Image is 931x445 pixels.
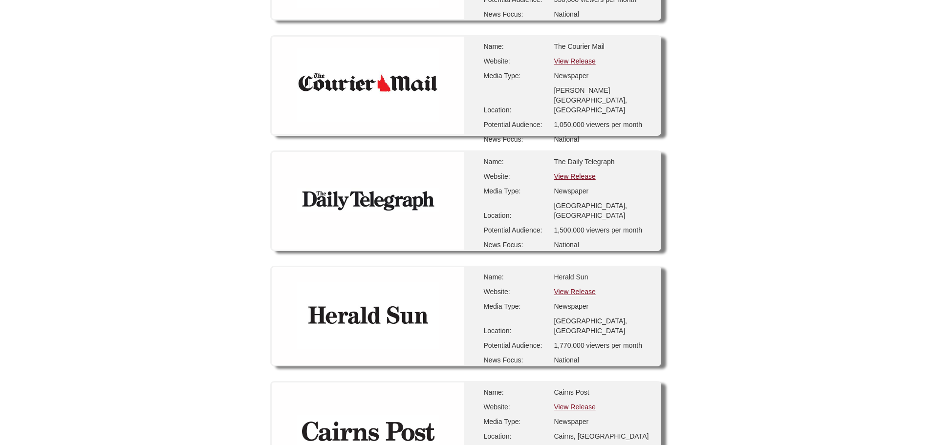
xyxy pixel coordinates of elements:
a: View Release [554,57,595,65]
div: Name: [484,157,547,167]
div: National [554,240,651,250]
div: Newspaper [554,71,651,81]
div: Website: [484,287,547,297]
div: Cairns Post [554,387,651,397]
div: Newspaper [554,186,651,196]
a: View Release [554,288,595,296]
div: News Focus: [484,240,547,250]
div: Location: [484,211,547,220]
div: 1,050,000 viewers per month [554,120,651,129]
div: Potential Audience: [484,120,547,129]
div: Herald Sun [554,272,651,282]
div: [PERSON_NAME][GEOGRAPHIC_DATA], [GEOGRAPHIC_DATA] [554,85,651,115]
div: Name: [484,387,547,397]
div: Newspaper [554,417,651,426]
a: View Release [554,403,595,411]
div: Media Type: [484,186,547,196]
div: Name: [484,272,547,282]
div: Media Type: [484,71,547,81]
img: The Courier Mail [297,48,439,122]
div: Location: [484,326,547,336]
div: National [554,134,651,144]
div: Newspaper [554,301,651,311]
div: 1,770,000 viewers per month [554,340,651,350]
div: The Daily Telegraph [554,157,651,167]
div: [GEOGRAPHIC_DATA], [GEOGRAPHIC_DATA] [554,316,651,336]
div: Location: [484,431,547,441]
img: The Daily Telegraph [297,188,439,212]
div: News Focus: [484,134,547,144]
div: Potential Audience: [484,225,547,235]
div: Website: [484,171,547,181]
div: Potential Audience: [484,340,547,350]
img: Herald Sun [297,282,439,349]
div: Website: [484,56,547,66]
div: Media Type: [484,301,547,311]
div: National [554,355,651,365]
div: Website: [484,402,547,412]
div: Cairns, [GEOGRAPHIC_DATA] [554,431,651,441]
a: View Release [554,172,595,180]
div: The Courier Mail [554,42,651,51]
div: [GEOGRAPHIC_DATA], [GEOGRAPHIC_DATA] [554,201,651,220]
div: News Focus: [484,9,547,19]
div: National [554,9,651,19]
div: Media Type: [484,417,547,426]
div: Name: [484,42,547,51]
div: Location: [484,105,547,115]
div: 1,500,000 viewers per month [554,225,651,235]
div: News Focus: [484,355,547,365]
